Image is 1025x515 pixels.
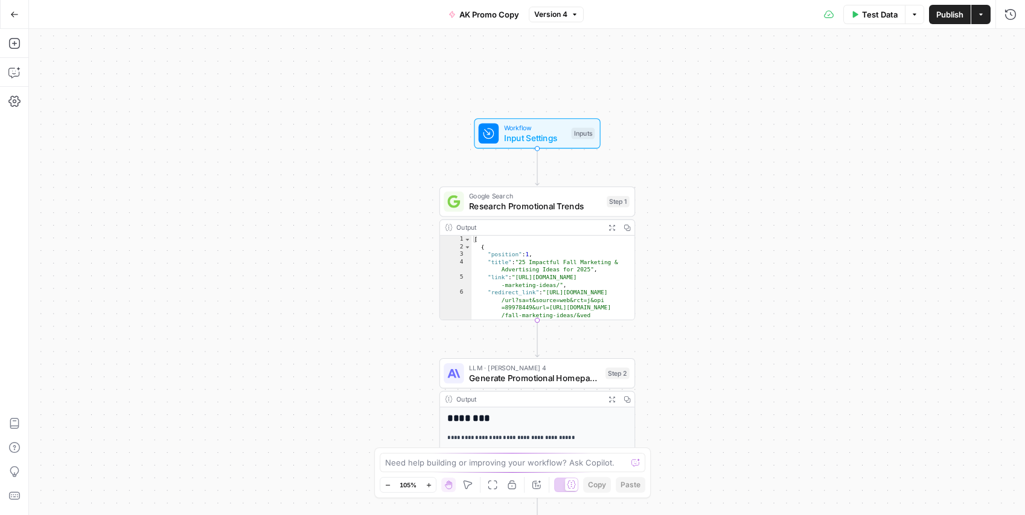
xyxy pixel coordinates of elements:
[469,371,601,384] span: Generate Promotional Homepage Copy
[469,200,602,212] span: Research Promotional Trends
[936,8,963,21] span: Publish
[588,479,606,490] span: Copy
[843,5,905,24] button: Test Data
[469,191,602,201] span: Google Search
[440,236,471,244] div: 1
[440,251,471,259] div: 3
[572,128,595,139] div: Inputs
[504,131,567,144] span: Input Settings
[440,289,471,334] div: 6
[464,236,471,244] span: Toggle code folding, rows 1 through 166
[605,368,630,379] div: Step 2
[607,196,630,207] div: Step 1
[616,477,645,493] button: Paste
[439,186,635,320] div: Google SearchResearch Promotional TrendsStep 1Output[ { "position":1, "title":"25 Impactful Fall ...
[459,8,519,21] span: AK Promo Copy
[929,5,971,24] button: Publish
[535,148,539,185] g: Edge from start to step_1
[535,320,539,357] g: Edge from step_1 to step_2
[440,243,471,251] div: 2
[400,480,417,490] span: 105%
[862,8,898,21] span: Test Data
[456,223,601,233] div: Output
[441,5,526,24] button: AK Promo Copy
[456,394,601,405] div: Output
[469,362,601,373] span: LLM · [PERSON_NAME] 4
[440,274,471,289] div: 5
[529,7,584,22] button: Version 4
[440,259,471,274] div: 4
[621,479,640,490] span: Paste
[583,477,611,493] button: Copy
[439,118,635,148] div: WorkflowInput SettingsInputs
[534,9,567,20] span: Version 4
[504,122,567,133] span: Workflow
[464,243,471,251] span: Toggle code folding, rows 2 through 15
